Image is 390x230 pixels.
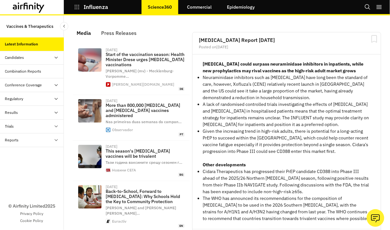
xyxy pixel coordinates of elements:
[178,132,184,137] span: pt
[6,20,53,32] p: Vaccines & Therapeutics
[106,219,110,224] img: Amended-Avatar-Logo-_-RGB-black-and-white_small-1-200x200.png
[178,87,184,91] span: de
[101,28,137,38] div: Press Releases
[364,2,371,12] button: Search
[178,173,184,177] span: bg
[84,4,108,10] p: Influenza
[370,35,378,43] svg: Bookmark Report
[106,168,110,172] img: logo-sega-x512_0.png
[5,123,14,129] div: Trials
[203,101,371,128] p: A lack of randomised controlled trials investigating the effects of [MEDICAL_DATA] and [MEDICAL_D...
[78,48,101,72] img: 08--wp5pcn4luiv10axs2048jpeg---93f726a4bde384ba.jpg
[106,68,174,79] span: [PERSON_NAME] (mv) - Mecklenburg-Vorpomme …
[178,224,184,228] span: en
[203,74,371,101] p: Neuraminidase inhibitors such as [MEDICAL_DATA] have long been the standard of care, however, Xof...
[112,128,133,132] div: Observador
[5,137,19,143] div: Reports
[5,68,41,74] div: Combination Reports
[74,2,108,12] button: Influenza
[112,219,126,223] div: Euractiv
[367,209,384,227] button: Ask our analysts
[203,128,371,155] p: Given the increasing trend in high-risk adults, there is potential for a long-acting PrEP to succ...
[112,83,174,86] div: [PERSON_NAME][DOMAIN_NAME]
[199,45,374,49] div: Posted on [DATE]
[73,95,190,140] a: [DATE]More than 800,000 [MEDICAL_DATA] and [MEDICAL_DATA] vaccines administeredNas primeiras duas...
[106,103,184,118] p: More than 800,000 [MEDICAL_DATA] and [MEDICAL_DATA] vaccines administered
[112,168,136,172] div: Новини СЕГА
[106,99,117,103] div: [DATE]
[106,82,110,87] img: favicon-U7MYFH7J.svg
[5,96,24,102] div: Regulatory
[73,141,190,181] a: [DATE]This season's [MEDICAL_DATA] vaccines will be trivalentТази година ваксините срещу сезонен ...
[148,4,172,10] p: Science360
[78,185,101,209] img: Astra-1.png
[78,145,101,168] img: 20210130_193611.jpg
[106,205,176,216] span: [PERSON_NAME] and [PERSON_NAME] [PERSON_NAME] …
[106,119,182,124] span: Nas primeiras duas semanas da campan …
[106,189,184,204] p: Back-to-School, Forward to [MEDICAL_DATA]: Why Schools Hold the Key to Community Protection
[78,99,101,123] img: https%3A%2F%2Fbordalo.observador.pt%2Fv2%2Frs%3Afill%3A770%3A403%2Fc%3A2000%3A1124%3Anowe%3A0%3A1...
[106,48,117,52] div: [DATE]
[203,195,371,222] p: The WHO has announced its recommendations for the composition of [MEDICAL_DATA] to be used in the...
[203,162,246,168] strong: Other developments
[106,52,184,67] p: Start of the vaccination season: Health Minister Drese urges [MEDICAL_DATA] vaccinations
[5,110,18,115] div: Results
[106,148,184,159] p: This season's [MEDICAL_DATA] vaccines will be trivalent
[20,218,43,224] a: Cookie Policy
[77,28,91,38] div: Media
[106,185,117,189] div: [DATE]
[20,211,43,217] a: Privacy Policy
[73,44,190,95] a: [DATE]Start of the vaccination season: Health Minister Drese urges [MEDICAL_DATA] vaccinations[PE...
[60,22,68,30] button: Close Sidebar
[106,145,117,148] div: [DATE]
[199,37,374,43] h2: [MEDICAL_DATA] Report [DATE]
[5,82,42,88] div: Conference Coverage
[5,41,38,47] div: Latest Information
[203,168,371,195] p: Cidara Therapeutics has progressed their PrEP candidate CD388 into Phase III ahead of the 2025/26...
[5,55,24,60] div: Candidates
[8,203,55,210] p: © Airfinity Limited 2025
[203,61,364,74] strong: [MEDICAL_DATA] could surpass neuraminidase inhibitors in inpatients, while new prophylactics may ...
[106,160,182,165] span: Тази година ваксините срещу сезонен г …
[106,128,110,132] img: apple-touch-icon.png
